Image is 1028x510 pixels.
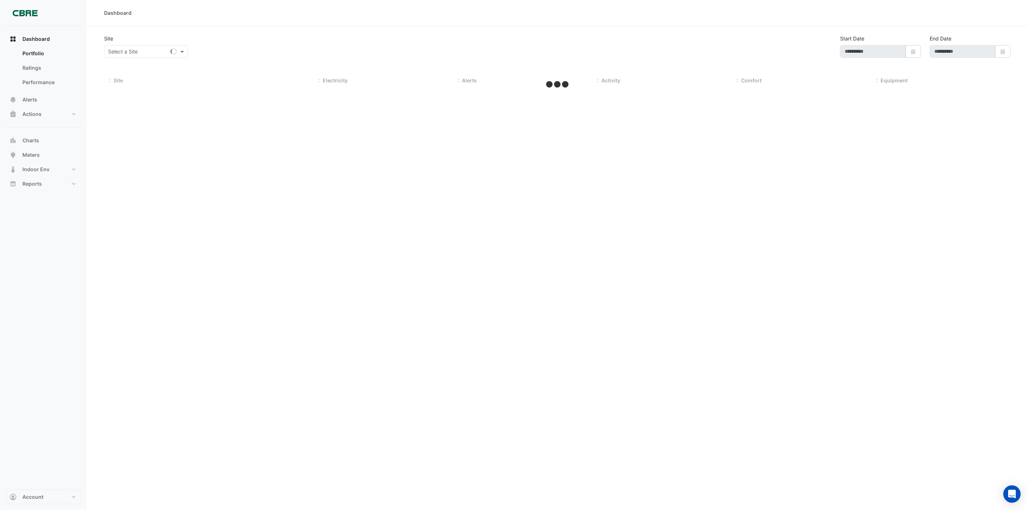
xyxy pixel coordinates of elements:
[22,96,37,103] span: Alerts
[6,92,81,107] button: Alerts
[6,133,81,148] button: Charts
[6,490,81,504] button: Account
[9,180,17,187] app-icon: Reports
[104,35,113,42] label: Site
[9,111,17,118] app-icon: Actions
[462,77,477,83] span: Alerts
[840,35,864,42] label: Start Date
[6,107,81,121] button: Actions
[6,32,81,46] button: Dashboard
[22,35,50,43] span: Dashboard
[17,46,81,61] a: Portfolio
[741,77,762,83] span: Comfort
[6,46,81,92] div: Dashboard
[9,35,17,43] app-icon: Dashboard
[881,77,908,83] span: Equipment
[22,151,40,159] span: Meters
[930,35,951,42] label: End Date
[601,77,620,83] span: Activity
[22,137,39,144] span: Charts
[9,151,17,159] app-icon: Meters
[113,77,123,83] span: Site
[22,111,42,118] span: Actions
[9,166,17,173] app-icon: Indoor Env
[6,177,81,191] button: Reports
[22,493,43,501] span: Account
[17,61,81,75] a: Ratings
[22,180,42,187] span: Reports
[6,148,81,162] button: Meters
[9,6,41,20] img: Company Logo
[323,77,348,83] span: Electricity
[9,137,17,144] app-icon: Charts
[9,96,17,103] app-icon: Alerts
[104,9,132,17] div: Dashboard
[1003,485,1021,503] div: Open Intercom Messenger
[22,166,50,173] span: Indoor Env
[6,162,81,177] button: Indoor Env
[17,75,81,90] a: Performance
